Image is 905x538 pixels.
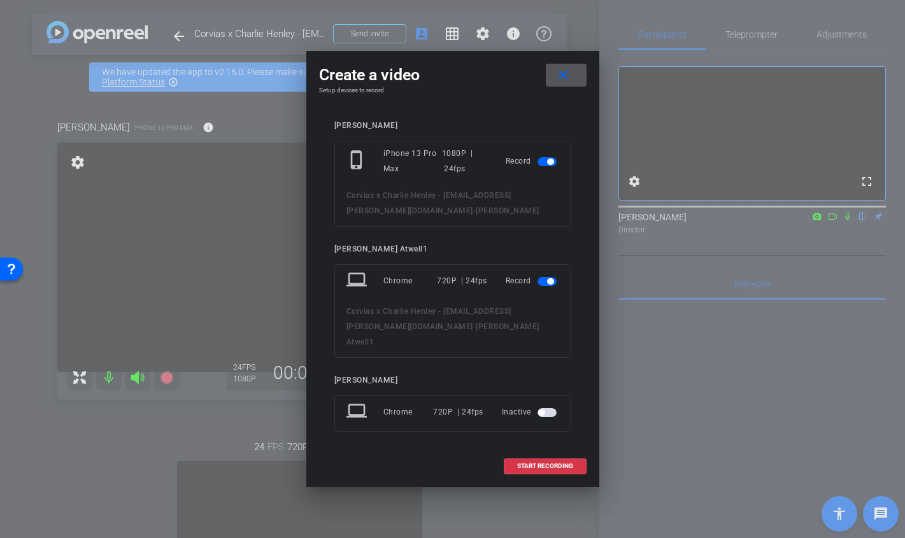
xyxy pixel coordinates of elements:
div: Record [506,269,559,292]
button: START RECORDING [504,458,587,474]
div: Record [506,146,559,176]
div: 720P | 24fps [437,269,487,292]
span: - [473,322,476,331]
div: Chrome [383,400,434,423]
span: Corvias x Charlie Henley - [EMAIL_ADDRESS][PERSON_NAME][DOMAIN_NAME] [346,307,511,331]
div: [PERSON_NAME] [334,121,571,131]
mat-icon: laptop [346,400,369,423]
mat-icon: laptop [346,269,369,292]
div: Inactive [502,400,559,423]
h4: Setup devices to record [319,87,587,94]
mat-icon: phone_iphone [346,150,369,173]
span: Corvias x Charlie Henley - [EMAIL_ADDRESS][PERSON_NAME][DOMAIN_NAME] [346,191,511,215]
span: START RECORDING [517,463,573,469]
div: Create a video [319,64,587,87]
div: [PERSON_NAME] Atwell1 [334,244,571,254]
span: [PERSON_NAME] [476,206,539,215]
span: - [473,206,476,215]
div: iPhone 13 Pro Max [383,146,442,176]
mat-icon: close [555,67,571,83]
div: [PERSON_NAME] [334,376,571,385]
div: 720P | 24fps [433,400,483,423]
div: 1080P | 24fps [442,146,487,176]
div: Chrome [383,269,438,292]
